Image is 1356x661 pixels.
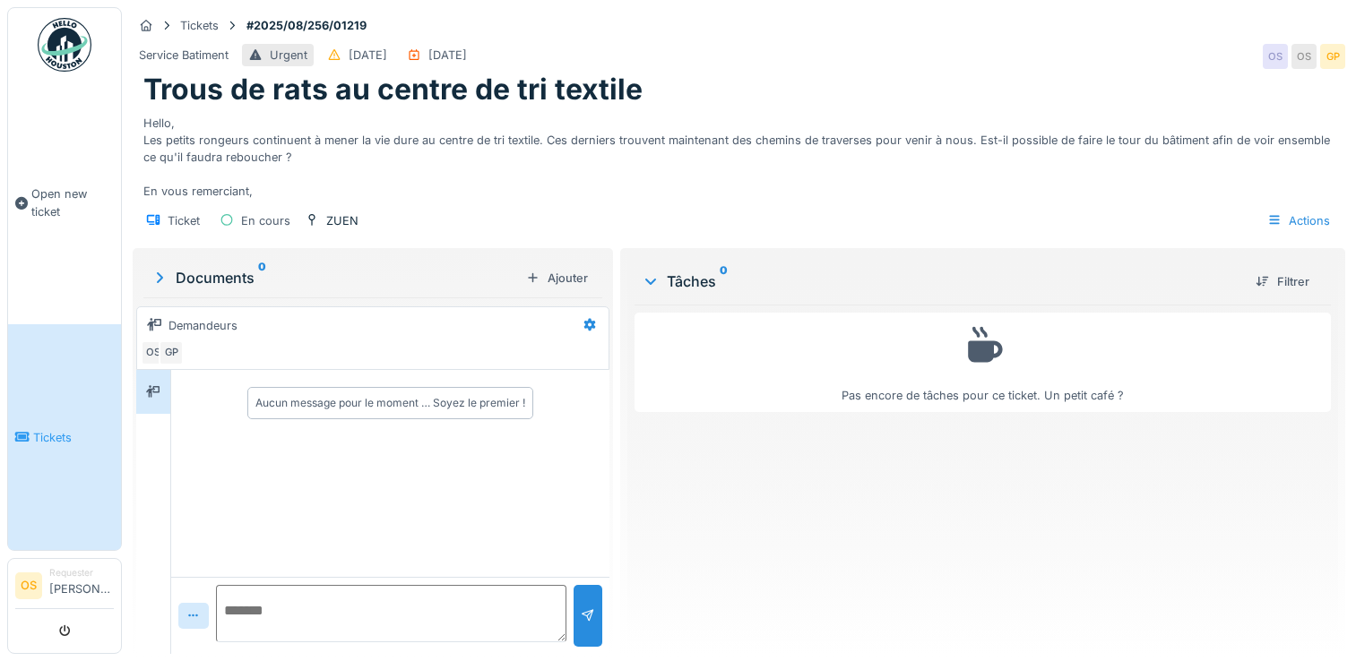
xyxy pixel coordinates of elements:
[1291,44,1317,69] div: OS
[1248,270,1317,294] div: Filtrer
[141,340,166,365] div: OS
[143,73,643,107] h1: Trous de rats au centre de tri textile
[720,270,728,292] sup: 0
[270,47,307,64] div: Urgent
[428,47,467,64] div: [DATE]
[646,321,1319,404] div: Pas encore de tâches pour ce ticket. Un petit café ?
[49,566,114,605] li: [PERSON_NAME]
[1263,44,1288,69] div: OS
[151,267,519,288] div: Documents
[31,185,114,219] span: Open new ticket
[180,17,219,34] div: Tickets
[1259,208,1338,234] div: Actions
[49,566,114,579] div: Requester
[1320,44,1345,69] div: GP
[239,17,374,34] strong: #2025/08/256/01219
[258,267,266,288] sup: 0
[349,47,387,64] div: [DATE]
[15,572,42,599] li: OS
[255,395,525,411] div: Aucun message pour le moment … Soyez le premier !
[519,266,595,290] div: Ajouter
[168,317,238,334] div: Demandeurs
[326,212,358,229] div: ZUEN
[8,324,121,550] a: Tickets
[159,340,184,365] div: GP
[143,107,1334,201] div: Hello, Les petits rongeurs continuent à mener la vie dure au centre de tri textile. Ces derniers ...
[15,566,114,609] a: OS Requester[PERSON_NAME]
[8,82,121,324] a: Open new ticket
[241,212,290,229] div: En cours
[38,18,91,72] img: Badge_color-CXgf-gQk.svg
[168,212,200,229] div: Ticket
[642,270,1241,292] div: Tâches
[33,429,114,446] span: Tickets
[139,47,229,64] div: Service Batiment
